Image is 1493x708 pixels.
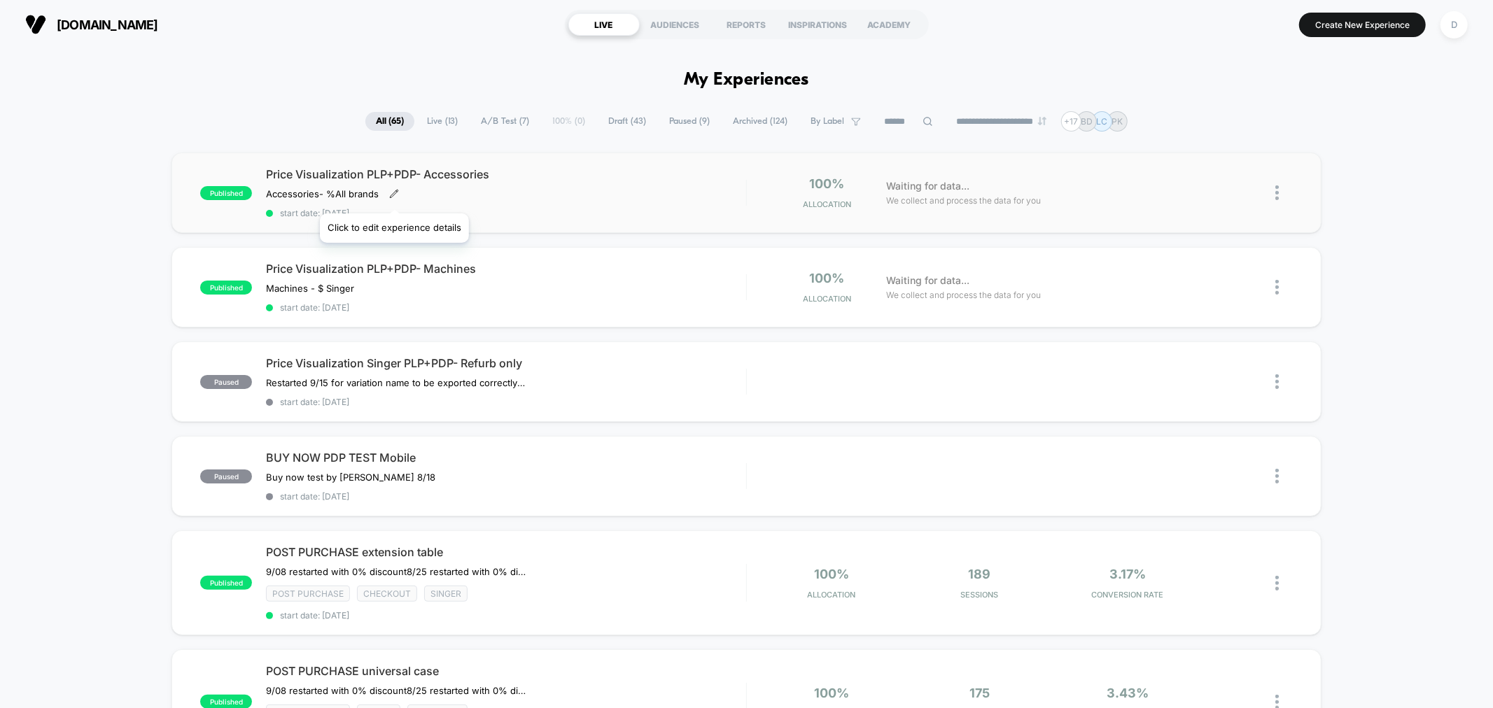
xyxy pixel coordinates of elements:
span: start date: [DATE] [266,208,745,218]
span: published [200,576,252,590]
span: Restarted 9/15 for variation name to be exported correctly for reporting. Singer Refurb discount-... [266,377,526,388]
span: POST PURCHASE universal case [266,664,745,678]
span: Singer [424,586,468,602]
span: paused [200,375,252,389]
span: Post Purchase [266,586,350,602]
span: published [200,281,252,295]
span: 100% [810,176,845,191]
button: Create New Experience [1299,13,1426,37]
span: Allocation [803,199,851,209]
span: start date: [DATE] [266,302,745,313]
span: 9/08 restarted with 0% discount8/25 restarted with 0% discount due to Laborday promo10% off 6% CR... [266,685,526,696]
span: POST PURCHASE extension table [266,545,745,559]
span: Waiting for data... [886,178,969,194]
span: Paused ( 9 ) [659,112,720,131]
span: Price Visualization Singer PLP+PDP- Refurb only [266,356,745,370]
div: D [1441,11,1468,38]
span: 9/08 restarted with 0% discount﻿8/25 restarted with 0% discount due to Laborday promo [266,566,526,577]
span: 3.43% [1107,686,1149,700]
p: LC [1097,116,1108,127]
h1: My Experiences [684,70,809,90]
div: AUDIENCES [640,13,711,36]
div: + 17 [1061,111,1081,132]
span: Machines - $ Singer [266,283,354,294]
span: Live ( 13 ) [416,112,468,131]
span: 3.17% [1109,567,1146,581]
img: close [1275,469,1279,483]
span: Archived ( 124 ) [722,112,798,131]
span: All ( 65 ) [365,112,414,131]
span: Price Visualization PLP+PDP- Machines [266,262,745,276]
img: close [1275,576,1279,590]
span: Accessories- %All brands [266,188,379,199]
button: [DOMAIN_NAME] [21,13,162,36]
span: start date: [DATE] [266,397,745,407]
span: 175 [969,686,990,700]
button: D [1436,10,1472,39]
span: [DOMAIN_NAME] [57,17,158,32]
span: BUY NOW PDP TEST Mobile [266,451,745,465]
img: close [1275,185,1279,200]
div: REPORTS [711,13,783,36]
span: start date: [DATE] [266,610,745,621]
span: 100% [810,271,845,285]
img: Visually logo [25,14,46,35]
span: 100% [814,686,849,700]
span: CONVERSION RATE [1057,590,1198,600]
span: start date: [DATE] [266,491,745,502]
p: BD [1081,116,1093,127]
div: LIVE [568,13,640,36]
img: close [1275,280,1279,295]
span: We collect and process the data for you [886,288,1041,302]
span: We collect and process the data for you [886,194,1041,207]
span: A/B Test ( 7 ) [470,112,540,131]
span: Allocation [803,294,851,304]
span: published [200,186,252,200]
img: close [1275,374,1279,389]
span: Price Visualization PLP+PDP- Accessories [266,167,745,181]
span: Waiting for data... [886,273,969,288]
span: 100% [814,567,849,581]
div: ACADEMY [854,13,925,36]
span: Draft ( 43 ) [598,112,657,131]
span: Allocation [808,590,856,600]
span: 189 [969,567,991,581]
div: INSPIRATIONS [783,13,854,36]
span: Sessions [909,590,1051,600]
span: checkout [357,586,417,602]
p: PK [1112,116,1123,127]
img: end [1038,117,1046,125]
span: By Label [811,116,844,127]
span: Buy now test by [PERSON_NAME] 8/18 [266,472,435,483]
span: paused [200,469,252,483]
